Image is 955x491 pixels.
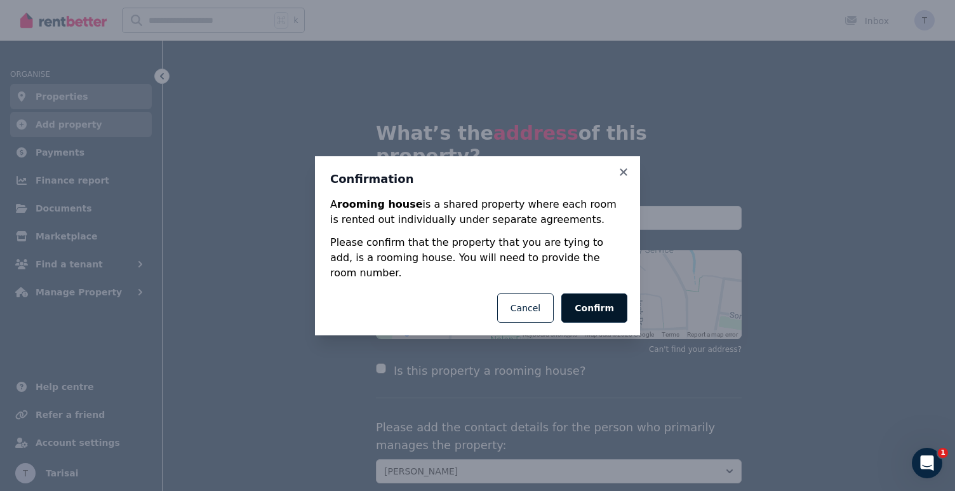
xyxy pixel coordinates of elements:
p: Please confirm that the property that you are tying to add, is a rooming house. You will need to ... [330,235,625,281]
button: Confirm [561,293,627,323]
button: Cancel [497,293,554,323]
span: 1 [938,448,948,458]
p: A is a shared property where each room is rented out individually under separate agreements. [330,197,625,227]
iframe: Intercom live chat [912,448,942,478]
strong: rooming house [337,198,423,210]
h3: Confirmation [330,172,625,187]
